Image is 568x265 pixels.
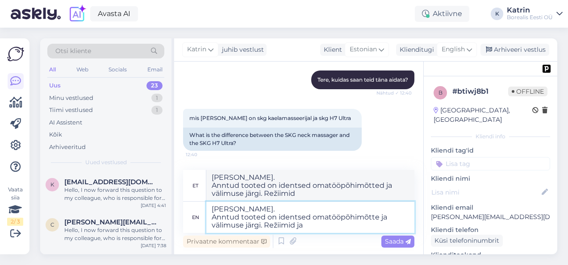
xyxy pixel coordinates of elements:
[508,87,547,96] span: Offline
[439,89,443,96] span: b
[85,158,127,166] span: Uued vestlused
[396,45,434,54] div: Klienditugi
[68,4,87,23] img: explore-ai
[64,178,157,186] span: Katre.helde@gmail.com
[141,202,166,209] div: [DATE] 4:41
[7,46,24,62] img: Askly Logo
[141,242,166,249] div: [DATE] 7:38
[192,210,199,225] div: en
[491,8,503,20] div: K
[7,218,23,226] div: 2 / 3
[146,81,163,90] div: 23
[350,45,377,54] span: Estonian
[317,76,408,83] span: Tere, kuidas saan teid täna aidata?
[75,64,90,75] div: Web
[431,250,550,260] p: Klienditeekond
[206,202,414,233] textarea: [PERSON_NAME]. Anntud tooted on identsed omatööpõhimõtte ja välimuse järgi. Režiimid
[431,203,550,212] p: Kliendi email
[183,236,270,248] div: Privaatne kommentaar
[55,46,91,56] span: Otsi kliente
[452,86,508,97] div: # btiwj8b1
[64,218,157,226] span: Cathy.peterson@mail.ee
[49,106,93,115] div: Tiimi vestlused
[431,187,540,197] input: Lisa nimi
[431,146,550,155] p: Kliendi tag'id
[431,212,550,222] p: [PERSON_NAME][EMAIL_ADDRESS][DOMAIN_NAME]
[320,45,342,54] div: Klient
[189,115,351,121] span: mis [PERSON_NAME] on skg kaelamasseerijal ja skg H7 Ultra
[146,64,164,75] div: Email
[431,157,550,170] input: Lisa tag
[507,7,563,21] a: KatrinBorealis Eesti OÜ
[49,81,61,90] div: Uus
[376,90,412,96] span: Nähtud ✓ 12:40
[151,94,163,103] div: 1
[49,130,62,139] div: Kõik
[50,221,54,228] span: C
[186,151,219,158] span: 12:40
[480,44,549,56] div: Arhiveeri vestlus
[385,237,411,245] span: Saada
[151,106,163,115] div: 1
[431,174,550,183] p: Kliendi nimi
[218,45,264,54] div: juhib vestlust
[507,14,553,21] div: Borealis Eesti OÜ
[50,181,54,188] span: K
[7,186,23,226] div: Vaata siia
[206,170,414,201] textarea: [PERSON_NAME]. Anntud tooted on identsed omatööpõhimõtted ja välimuse järgi.
[431,132,550,141] div: Kliendi info
[90,6,138,21] a: Avasta AI
[64,226,166,242] div: Hello, I now forward this question to my colleague, who is responsible for this. The reply will b...
[431,225,550,235] p: Kliendi telefon
[187,45,206,54] span: Katrin
[431,235,503,247] div: Küsi telefoninumbrit
[107,64,129,75] div: Socials
[49,118,82,127] div: AI Assistent
[49,94,93,103] div: Minu vestlused
[183,128,362,151] div: What is the difference between the SKG neck massager and the SKG H7 Ultra?
[434,106,532,124] div: [GEOGRAPHIC_DATA], [GEOGRAPHIC_DATA]
[192,178,198,193] div: et
[543,65,551,73] img: pd
[47,64,58,75] div: All
[415,6,469,22] div: Aktiivne
[442,45,465,54] span: English
[64,186,166,202] div: Hello, I now forward this question to my colleague, who is responsible for this. The reply will b...
[49,143,86,152] div: Arhiveeritud
[507,7,553,14] div: Katrin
